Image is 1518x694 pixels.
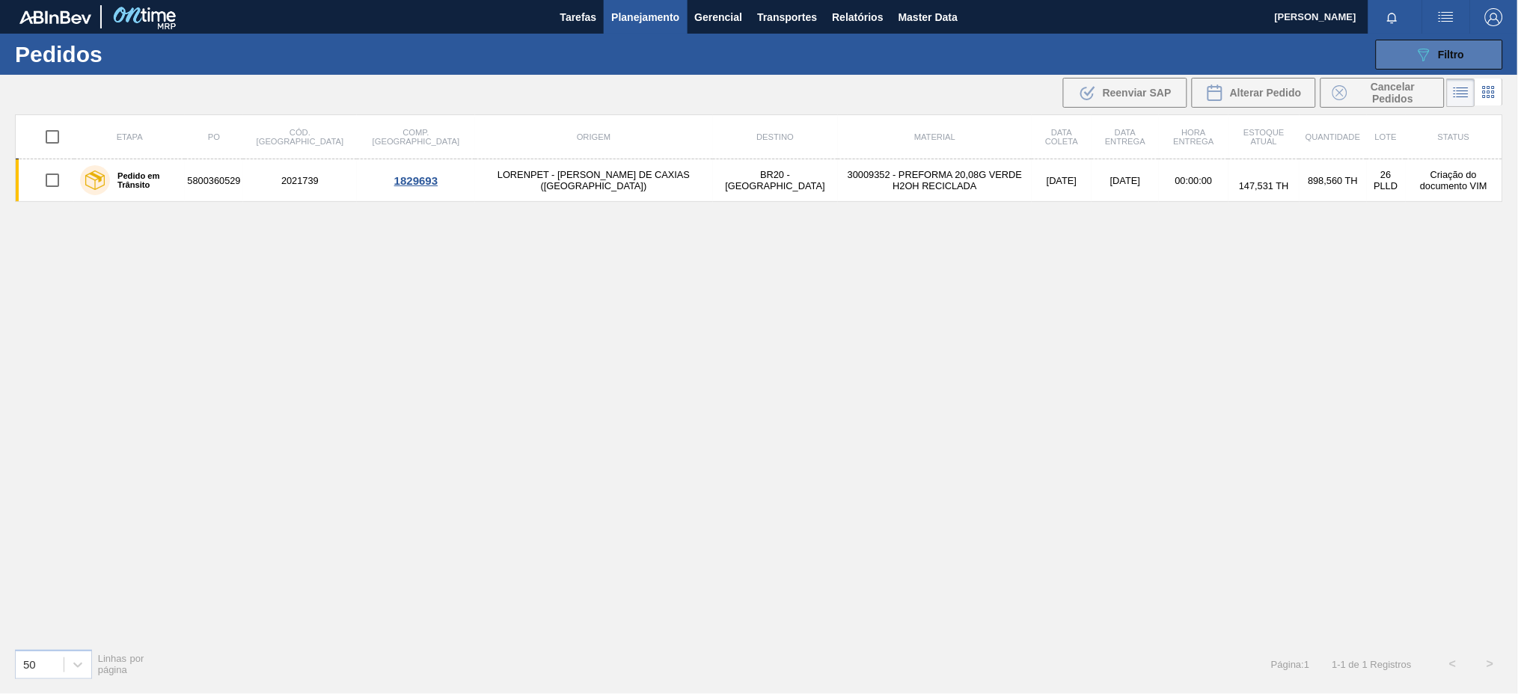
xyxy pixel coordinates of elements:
span: 147,531 TH [1239,180,1289,191]
div: 50 [23,658,36,671]
button: Notificações [1368,7,1416,28]
span: Cancelar Pedidos [1353,81,1433,105]
td: 898,560 TH [1300,159,1366,202]
span: Data entrega [1105,128,1145,146]
span: Gerencial [695,8,743,26]
span: Transportes [757,8,817,26]
div: Alterar Pedido [1192,78,1316,108]
div: Cancelar Pedidos em Massa [1320,78,1445,108]
label: Pedido em Trânsito [110,171,179,189]
span: Alterar Pedido [1230,87,1302,99]
span: Destino [756,132,794,141]
button: Cancelar Pedidos [1320,78,1445,108]
span: Reenviar SAP [1103,87,1172,99]
span: 1 - 1 de 1 Registros [1332,659,1412,670]
button: Filtro [1376,40,1503,70]
span: Data coleta [1045,128,1078,146]
span: Material [914,132,955,141]
img: Logout [1485,8,1503,26]
td: BR20 - [GEOGRAPHIC_DATA] [713,159,839,202]
span: Filtro [1439,49,1465,61]
div: Visão em Lista [1447,79,1475,107]
td: 2021739 [243,159,358,202]
img: userActions [1437,8,1455,26]
span: Origem [577,132,610,141]
span: Hora Entrega [1174,128,1214,146]
a: Pedido em Trânsito58003605292021739LORENPET - [PERSON_NAME] DE CAXIAS ([GEOGRAPHIC_DATA])BR20 - [... [16,159,1503,202]
span: Relatórios [832,8,883,26]
span: Página : 1 [1271,659,1309,670]
td: [DATE] [1092,159,1159,202]
button: < [1434,645,1472,683]
span: Planejamento [611,8,679,26]
span: Cód. [GEOGRAPHIC_DATA] [257,128,343,146]
span: PO [208,132,220,141]
span: Linhas por página [98,653,144,675]
h1: Pedidos [15,46,240,63]
span: Comp. [GEOGRAPHIC_DATA] [373,128,459,146]
span: Estoque atual [1243,128,1285,146]
td: 30009352 - PREFORMA 20,08G VERDE H2OH RECICLADA [838,159,1032,202]
span: Lote [1375,132,1397,141]
div: Visão em Cards [1475,79,1503,107]
td: LORENPET - [PERSON_NAME] DE CAXIAS ([GEOGRAPHIC_DATA]) [475,159,713,202]
span: Etapa [117,132,143,141]
div: Reenviar SAP [1063,78,1187,108]
span: Quantidade [1306,132,1360,141]
td: [DATE] [1032,159,1092,202]
td: 5800360529 [185,159,242,202]
td: Criação do documento VIM [1406,159,1503,202]
span: Tarefas [560,8,597,26]
span: Status [1438,132,1469,141]
div: 1829693 [359,174,472,187]
td: 00:00:00 [1159,159,1228,202]
button: > [1472,645,1509,683]
td: 26 PLLD [1367,159,1406,202]
img: TNhmsLtSVTkK8tSr43FrP2fwEKptu5GPRR3wAAAABJRU5ErkJggg== [19,10,91,24]
span: Master Data [899,8,958,26]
